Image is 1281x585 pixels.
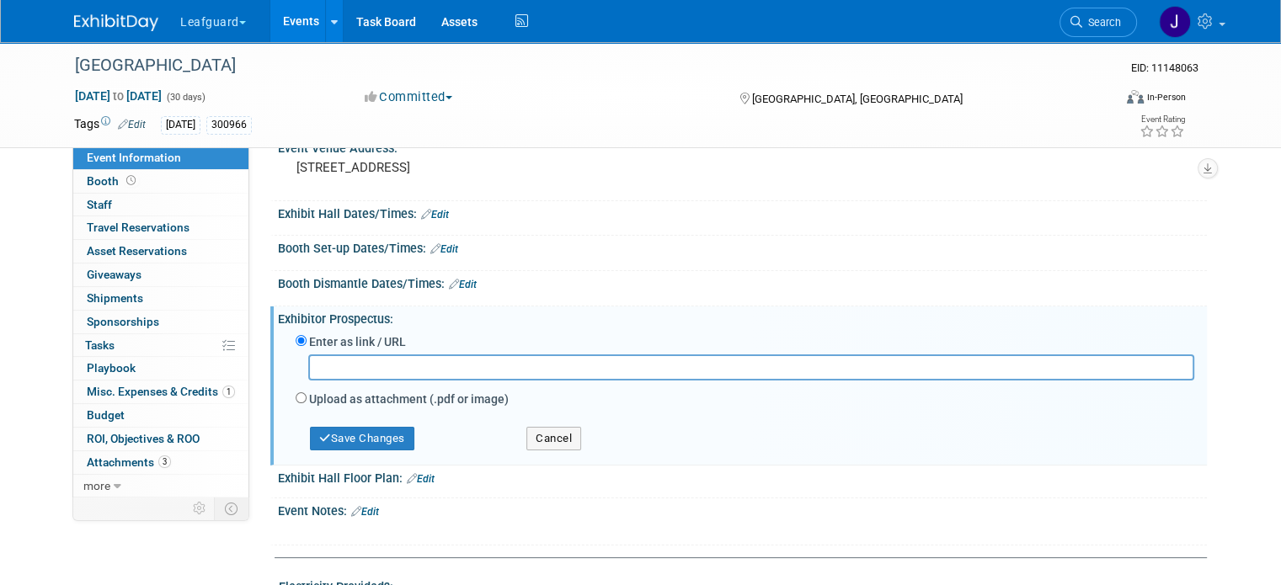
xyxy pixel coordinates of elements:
span: Booth [87,174,139,188]
img: Jonathan Zargo [1159,6,1191,38]
a: Attachments3 [73,451,248,474]
span: Travel Reservations [87,221,189,234]
span: [GEOGRAPHIC_DATA], [GEOGRAPHIC_DATA] [752,93,963,105]
span: (30 days) [165,92,205,103]
span: Attachments [87,455,171,469]
a: more [73,475,248,497]
div: Event Rating [1140,115,1185,124]
div: Event Format [1022,88,1186,113]
a: Playbook [73,357,248,380]
span: 3 [158,455,171,468]
span: Shipments [87,291,143,305]
span: Budget [87,408,125,422]
img: ExhibitDay [74,14,158,31]
span: 1 [222,386,235,398]
a: Misc. Expenses & Credits1 [73,380,248,403]
span: Tasks [85,338,115,352]
td: Tags [74,115,146,135]
a: Booth [73,170,248,193]
td: Toggle Event Tabs [215,497,249,519]
span: Asset Reservations [87,244,187,258]
div: In-Person [1146,91,1186,104]
span: Staff [87,198,112,211]
a: Asset Reservations [73,240,248,263]
span: Playbook [87,361,136,375]
div: Booth Dismantle Dates/Times: [278,271,1207,293]
a: Budget [73,404,248,427]
td: Personalize Event Tab Strip [185,497,215,519]
a: Edit [421,209,449,221]
div: Event Notes: [278,498,1207,520]
span: Sponsorships [87,315,159,328]
a: Giveaways [73,263,248,286]
span: [DATE] [DATE] [74,88,163,104]
label: Enter as link / URL [309,333,406,350]
a: Edit [407,473,435,485]
span: ROI, Objectives & ROO [87,432,200,445]
a: Tasks [73,334,248,357]
div: Booth Set-up Dates/Times: [278,236,1207,258]
button: Committed [359,88,459,106]
img: Format-Inperson.png [1127,90,1144,104]
a: Sponsorships [73,311,248,333]
a: ROI, Objectives & ROO [73,428,248,450]
div: Exhibit Hall Dates/Times: [278,201,1207,223]
a: Staff [73,194,248,216]
a: Edit [449,279,477,290]
a: Edit [351,506,379,518]
div: [DATE] [161,116,200,134]
a: Shipments [73,287,248,310]
span: to [110,89,126,103]
span: Event ID: 11148063 [1131,61,1198,74]
a: Edit [118,119,146,130]
div: 300966 [206,116,252,134]
a: Event Information [73,146,248,169]
label: Upload as attachment (.pdf or image) [309,391,509,407]
span: Event Information [87,151,181,164]
span: Search [1082,16,1121,29]
div: Exhibitor Prospectus: [278,306,1207,327]
button: Save Changes [310,427,414,450]
span: Booth not reserved yet [123,174,139,187]
div: Exhibit Hall Floor Plan: [278,465,1207,487]
a: Edit [430,243,458,255]
span: more [83,479,110,492]
a: Travel Reservations [73,216,248,239]
div: [GEOGRAPHIC_DATA] [69,51,1092,81]
pre: [STREET_ADDRESS] [296,160,647,175]
span: Giveaways [87,268,141,281]
span: Misc. Expenses & Credits [87,385,235,398]
a: Search [1059,8,1137,37]
button: Cancel [526,427,581,450]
